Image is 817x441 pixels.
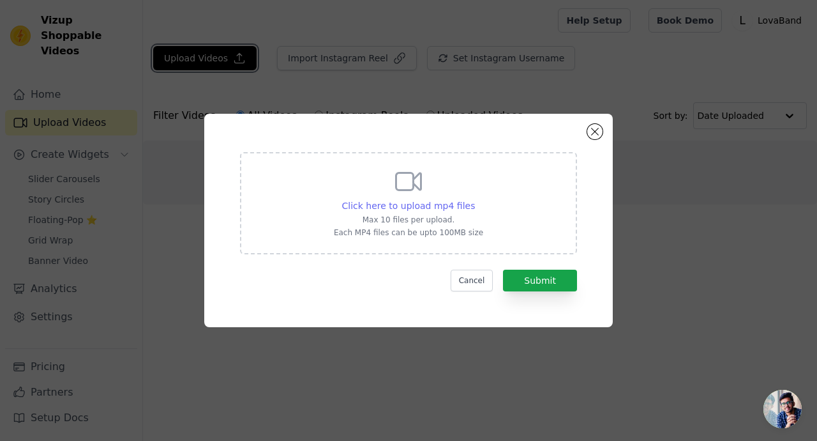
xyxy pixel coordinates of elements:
[342,201,476,211] span: Click here to upload mp4 files
[763,390,802,428] a: Ouvrir le chat
[334,215,483,225] p: Max 10 files per upload.
[451,270,493,291] button: Cancel
[334,228,483,238] p: Each MP4 files can be upto 100MB size
[587,124,603,139] button: Close modal
[503,270,577,291] button: Submit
